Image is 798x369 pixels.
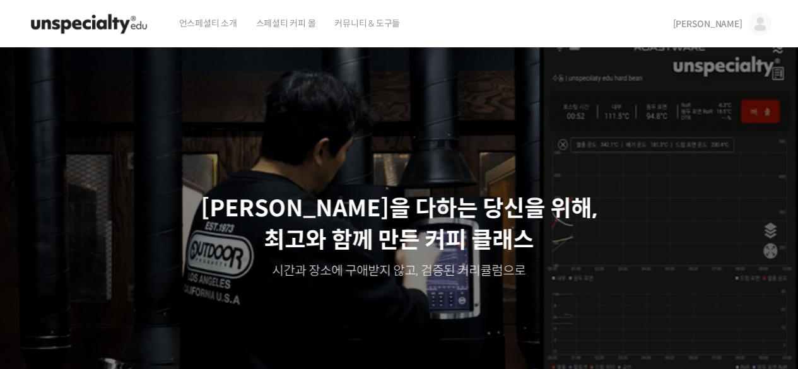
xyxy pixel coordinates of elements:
p: 시간과 장소에 구애받지 않고, 검증된 커리큘럼으로 [13,262,786,280]
p: [PERSON_NAME]을 다하는 당신을 위해, 최고와 함께 만든 커피 클래스 [13,193,786,257]
span: [PERSON_NAME] [673,18,742,30]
